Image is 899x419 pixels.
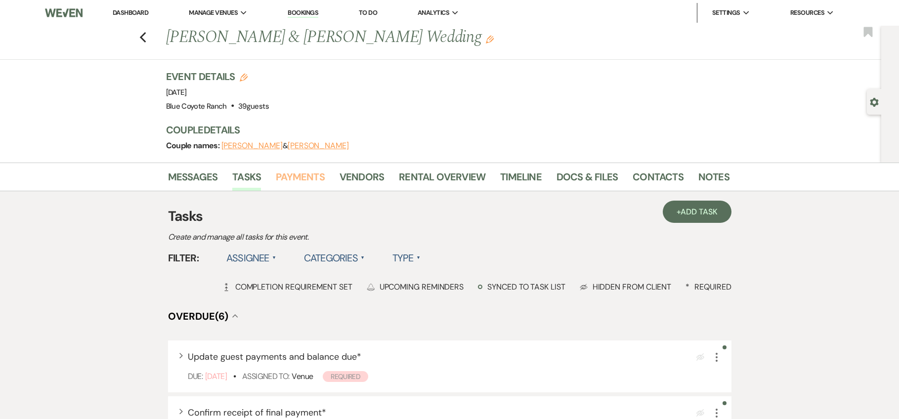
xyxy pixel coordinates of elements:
[166,26,609,49] h1: [PERSON_NAME] & [PERSON_NAME] Wedding
[113,8,148,17] a: Dashboard
[168,169,218,191] a: Messages
[166,101,227,111] span: Blue Coyote Ranch
[221,141,349,151] span: &
[168,251,199,265] span: Filter:
[790,8,824,18] span: Resources
[486,35,494,43] button: Edit
[232,169,261,191] a: Tasks
[222,282,352,292] div: Completion Requirement Set
[663,201,731,223] a: +Add Task
[712,8,740,18] span: Settings
[188,407,326,419] span: Confirm receipt of final payment *
[168,311,238,321] button: Overdue(6)
[233,371,236,381] b: •
[205,371,227,381] span: [DATE]
[399,169,485,191] a: Rental Overview
[188,408,326,417] button: Confirm receipt of final payment*
[359,8,377,17] a: To Do
[580,282,672,292] div: Hidden from Client
[340,169,384,191] a: Vendors
[166,140,221,151] span: Couple names:
[418,8,449,18] span: Analytics
[188,371,203,381] span: Due:
[681,207,717,217] span: Add Task
[500,169,542,191] a: Timeline
[189,8,238,18] span: Manage Venues
[288,8,318,18] a: Bookings
[168,231,514,244] p: Create and manage all tasks for this event.
[361,254,365,262] span: ▲
[238,101,269,111] span: 39 guests
[166,70,269,84] h3: Event Details
[168,206,731,227] h3: Tasks
[188,352,361,361] button: Update guest payments and balance due*
[685,282,731,292] div: Required
[633,169,684,191] a: Contacts
[168,310,228,323] span: Overdue (6)
[288,142,349,150] button: [PERSON_NAME]
[698,169,729,191] a: Notes
[323,371,368,382] span: Required
[557,169,618,191] a: Docs & Files
[242,371,289,381] span: Assigned To:
[166,123,720,137] h3: Couple Details
[45,2,83,23] img: Weven Logo
[304,249,365,267] label: Categories
[272,254,276,262] span: ▲
[166,87,187,97] span: [DATE]
[188,351,361,363] span: Update guest payments and balance due *
[870,97,879,106] button: Open lead details
[417,254,421,262] span: ▲
[226,249,276,267] label: Assignee
[292,371,313,381] span: Venue
[276,169,325,191] a: Payments
[367,282,464,292] div: Upcoming Reminders
[392,249,421,267] label: Type
[478,282,565,292] div: Synced to task list
[221,142,283,150] button: [PERSON_NAME]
